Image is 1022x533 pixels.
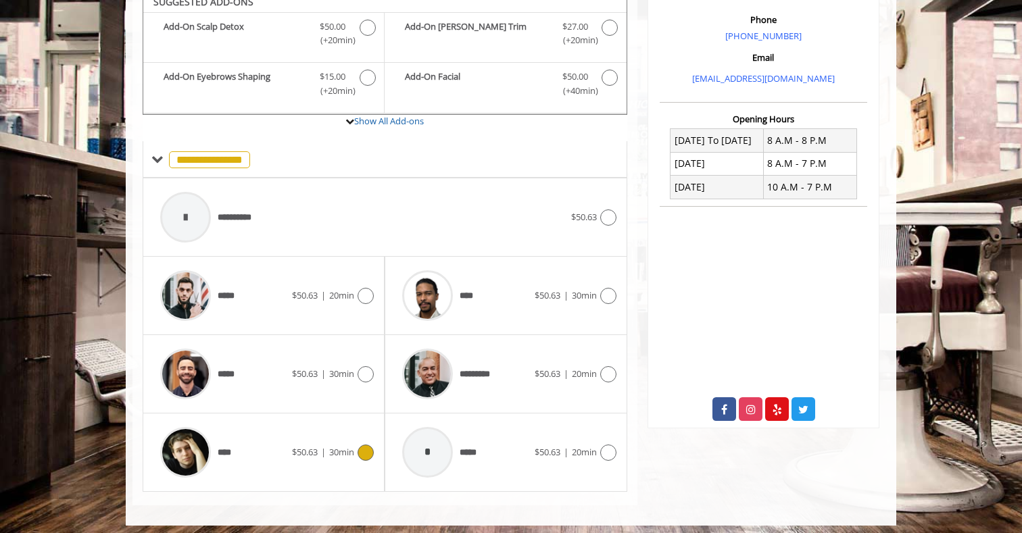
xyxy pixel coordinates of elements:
[564,289,568,301] span: |
[329,446,354,458] span: 30min
[313,33,353,47] span: (+20min )
[725,30,802,42] a: [PHONE_NUMBER]
[292,289,318,301] span: $50.63
[320,70,345,84] span: $15.00
[671,176,764,199] td: [DATE]
[320,20,345,34] span: $50.00
[164,20,306,48] b: Add-On Scalp Detox
[671,129,764,152] td: [DATE] To [DATE]
[535,367,560,380] span: $50.63
[564,446,568,458] span: |
[535,446,560,458] span: $50.63
[555,33,595,47] span: (+20min )
[164,70,306,98] b: Add-On Eyebrows Shaping
[535,289,560,301] span: $50.63
[321,446,326,458] span: |
[329,367,354,380] span: 30min
[150,20,377,51] label: Add-On Scalp Detox
[564,367,568,380] span: |
[562,70,588,84] span: $50.00
[763,129,856,152] td: 8 A.M - 8 P.M
[572,446,597,458] span: 20min
[321,289,326,301] span: |
[329,289,354,301] span: 20min
[405,70,548,98] b: Add-On Facial
[660,114,867,124] h3: Opening Hours
[354,115,424,127] a: Show All Add-ons
[313,84,353,98] span: (+20min )
[405,20,548,48] b: Add-On [PERSON_NAME] Trim
[671,152,764,175] td: [DATE]
[292,367,318,380] span: $50.63
[763,176,856,199] td: 10 A.M - 7 P.M
[572,289,597,301] span: 30min
[562,20,588,34] span: $27.00
[663,15,864,24] h3: Phone
[150,70,377,101] label: Add-On Eyebrows Shaping
[692,72,835,84] a: [EMAIL_ADDRESS][DOMAIN_NAME]
[292,446,318,458] span: $50.63
[572,367,597,380] span: 20min
[555,84,595,98] span: (+40min )
[391,20,619,51] label: Add-On Beard Trim
[321,367,326,380] span: |
[571,211,597,223] span: $50.63
[663,53,864,62] h3: Email
[391,70,619,101] label: Add-On Facial
[763,152,856,175] td: 8 A.M - 7 P.M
